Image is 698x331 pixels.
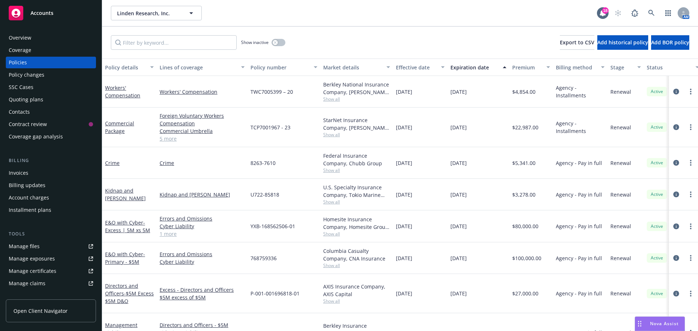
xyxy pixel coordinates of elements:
[611,6,625,20] a: Start snowing
[610,191,631,198] span: Renewal
[672,190,681,199] a: circleInformation
[248,58,320,76] button: Policy number
[9,69,44,81] div: Policy changes
[6,265,96,277] a: Manage certificates
[686,254,695,262] a: more
[9,241,40,252] div: Manage files
[393,58,448,76] button: Effective date
[6,253,96,265] span: Manage exposures
[672,158,681,167] a: circleInformation
[9,106,30,118] div: Contacts
[6,32,96,44] a: Overview
[323,298,390,304] span: Show all
[450,159,467,167] span: [DATE]
[450,88,467,96] span: [DATE]
[9,204,51,216] div: Installment plans
[323,283,390,298] div: AXIS Insurance Company, AXIS Capital
[6,278,96,289] a: Manage claims
[250,254,277,262] span: 768759336
[396,88,412,96] span: [DATE]
[396,290,412,297] span: [DATE]
[111,35,237,50] input: Filter by keyword...
[6,167,96,179] a: Invoices
[160,88,245,96] a: Workers' Compensation
[6,57,96,68] a: Policies
[512,254,541,262] span: $100,000.00
[250,64,309,71] div: Policy number
[512,124,538,131] span: $22,987.00
[105,187,146,202] a: Kidnap and [PERSON_NAME]
[448,58,509,76] button: Expiration date
[9,57,27,68] div: Policies
[320,58,393,76] button: Market details
[610,124,631,131] span: Renewal
[323,132,390,138] span: Show all
[610,159,631,167] span: Renewal
[635,316,685,331] button: Nova Assist
[323,199,390,205] span: Show all
[512,88,535,96] span: $4,854.00
[105,290,154,304] span: - $5M Excess $5M D&O
[602,7,609,14] div: 18
[672,87,681,96] a: circleInformation
[610,88,631,96] span: Renewal
[556,290,602,297] span: Agency - Pay in full
[450,290,467,297] span: [DATE]
[160,250,245,258] a: Errors and Omissions
[105,282,154,304] a: Directors and Officers
[105,219,150,234] span: - Excess | 5M xs 5M
[160,321,245,329] a: Directors and Officers - $5M
[323,231,390,237] span: Show all
[644,6,659,20] a: Search
[9,131,63,142] div: Coverage gap analysis
[686,123,695,132] a: more
[6,192,96,203] a: Account charges
[9,94,43,105] div: Quoting plans
[9,32,31,44] div: Overview
[450,124,467,131] span: [DATE]
[610,64,633,71] div: Stage
[111,6,202,20] button: Linden Research, Inc.
[396,64,437,71] div: Effective date
[650,191,664,198] span: Active
[160,191,245,198] a: Kidnap and [PERSON_NAME]
[512,159,535,167] span: $5,341.00
[686,158,695,167] a: more
[610,254,631,262] span: Renewal
[650,160,664,166] span: Active
[160,230,245,238] a: 1 more
[509,58,553,76] button: Premium
[6,81,96,93] a: SSC Cases
[323,215,390,231] div: Homesite Insurance Company, Homesite Group Incorporated
[6,290,96,302] a: Manage BORs
[250,88,293,96] span: TWC7005399 – 20
[323,116,390,132] div: StarNet Insurance Company, [PERSON_NAME] Corporation
[6,241,96,252] a: Manage files
[9,167,28,179] div: Invoices
[160,112,245,127] a: Foreign Voluntary Workers Compensation
[160,215,245,222] a: Errors and Omissions
[323,262,390,269] span: Show all
[250,290,300,297] span: P-001-001696818-01
[647,64,691,71] div: Status
[556,159,602,167] span: Agency - Pay in full
[556,120,605,135] span: Agency - Installments
[250,222,295,230] span: YXB-168562506-01
[396,222,412,230] span: [DATE]
[651,35,689,50] button: Add BOR policy
[6,94,96,105] a: Quoting plans
[553,58,607,76] button: Billing method
[105,219,150,234] a: E&O with Cyber
[160,64,237,71] div: Lines of coverage
[450,64,498,71] div: Expiration date
[627,6,642,20] a: Report a Bug
[450,254,467,262] span: [DATE]
[6,204,96,216] a: Installment plans
[396,191,412,198] span: [DATE]
[556,64,597,71] div: Billing method
[160,127,245,135] a: Commercial Umbrella
[160,286,245,301] a: Excess - Directors and Officers $5M excess of $5M
[241,39,269,45] span: Show inactive
[6,106,96,118] a: Contacts
[610,222,631,230] span: Renewal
